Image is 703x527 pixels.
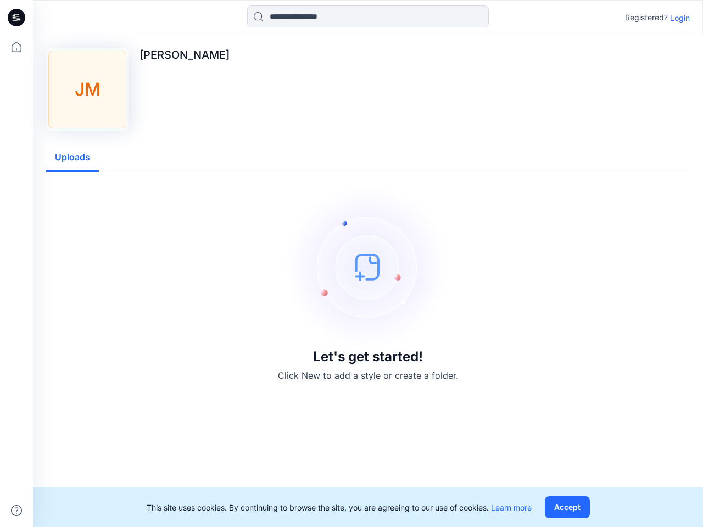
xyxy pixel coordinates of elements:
[286,184,450,349] img: empty-state-image.svg
[491,503,532,512] a: Learn more
[670,12,690,24] p: Login
[140,48,230,61] p: [PERSON_NAME]
[147,502,532,513] p: This site uses cookies. By continuing to browse the site, you are agreeing to our use of cookies.
[545,496,590,518] button: Accept
[625,11,668,24] p: Registered?
[48,51,126,128] div: JM
[278,369,458,382] p: Click New to add a style or create a folder.
[313,349,423,365] h3: Let's get started!
[46,144,99,172] button: Uploads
